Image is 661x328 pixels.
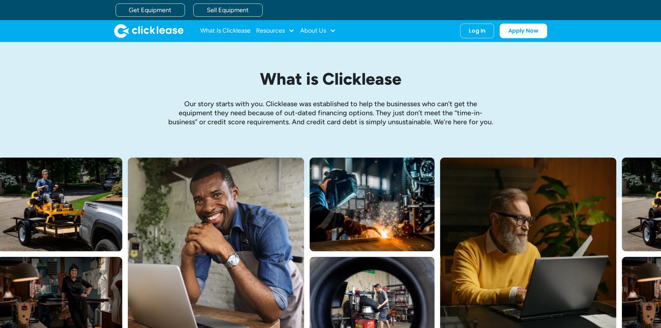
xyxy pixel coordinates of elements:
a: What Is Clicklease [200,24,251,38]
img: Clicklease logo [114,24,184,38]
h1: What is Clicklease [168,70,494,88]
a: home [114,24,184,38]
a: Sell Equipment [193,3,263,17]
a: Get Equipment [116,3,185,17]
div: About Us [300,24,336,38]
a: Apply Now [500,24,547,38]
div: Log In [469,27,485,34]
p: Our story starts with you. Clicklease was established to help the businesses who can’t get the eq... [168,99,494,126]
img: A welder in a large mask working on a large pipe [310,158,434,251]
div: Resources [256,24,295,38]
